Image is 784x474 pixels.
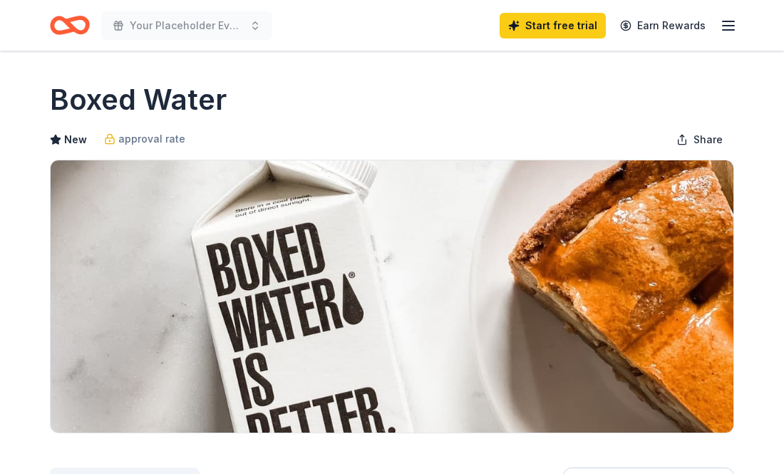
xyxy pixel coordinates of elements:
button: Share [665,125,734,154]
button: Your Placeholder Event [101,11,272,40]
span: Your Placeholder Event [130,17,244,34]
img: Image for Boxed Water [51,160,733,433]
span: approval rate [118,130,185,148]
span: New [64,131,87,148]
a: approval rate [104,130,185,148]
h1: Boxed Water [50,80,227,120]
a: Start free trial [500,13,606,38]
a: Earn Rewards [612,13,714,38]
a: Home [50,9,90,42]
span: Share [693,131,723,148]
